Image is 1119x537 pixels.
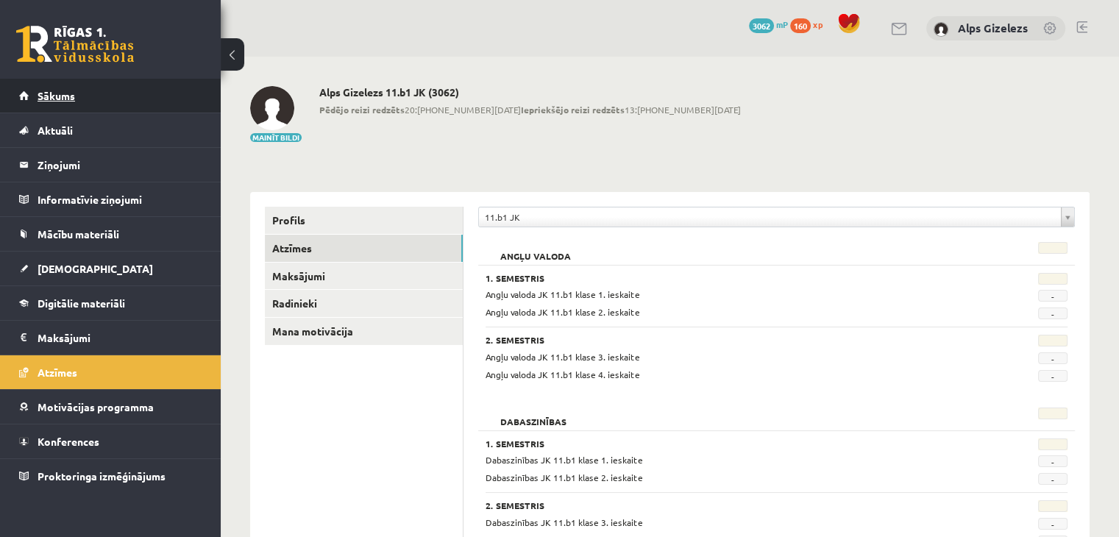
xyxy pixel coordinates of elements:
[749,18,788,30] a: 3062 mP
[486,472,643,483] span: Dabaszinības JK 11.b1 klase 2. ieskaite
[38,400,154,413] span: Motivācijas programma
[38,182,202,216] legend: Informatīvie ziņojumi
[19,355,202,389] a: Atzīmes
[790,18,811,33] span: 160
[19,79,202,113] a: Sākums
[958,21,1028,35] a: Alps Gizelezs
[250,133,302,142] button: Mainīt bildi
[486,369,640,380] span: Angļu valoda JK 11.b1 klase 4. ieskaite
[486,516,643,528] span: Dabaszinības JK 11.b1 klase 3. ieskaite
[1038,518,1068,530] span: -
[1038,370,1068,382] span: -
[19,459,202,493] a: Proktoringa izmēģinājums
[1038,352,1068,364] span: -
[486,273,967,283] h3: 1. Semestris
[38,227,119,241] span: Mācību materiāli
[38,435,99,448] span: Konferences
[486,335,967,345] h3: 2. Semestris
[19,390,202,424] a: Motivācijas programma
[319,103,741,116] span: 20:[PHONE_NUMBER][DATE] 13:[PHONE_NUMBER][DATE]
[38,321,202,355] legend: Maksājumi
[265,207,463,234] a: Profils
[19,148,202,182] a: Ziņojumi
[19,113,202,147] a: Aktuāli
[19,252,202,285] a: [DEMOGRAPHIC_DATA]
[479,207,1074,227] a: 11.b1 JK
[1038,455,1068,467] span: -
[486,288,640,300] span: Angļu valoda JK 11.b1 klase 1. ieskaite
[486,408,581,422] h2: Dabaszinības
[19,424,202,458] a: Konferences
[38,89,75,102] span: Sākums
[265,290,463,317] a: Radinieki
[776,18,788,30] span: mP
[38,262,153,275] span: [DEMOGRAPHIC_DATA]
[319,86,741,99] h2: Alps Gizelezs 11.b1 JK (3062)
[813,18,823,30] span: xp
[521,104,625,115] b: Iepriekšējo reizi redzēts
[19,321,202,355] a: Maksājumi
[1038,473,1068,485] span: -
[265,235,463,262] a: Atzīmes
[38,296,125,310] span: Digitālie materiāli
[790,18,830,30] a: 160 xp
[1038,307,1068,319] span: -
[19,217,202,251] a: Mācību materiāli
[16,26,134,63] a: Rīgas 1. Tālmācības vidusskola
[486,438,967,449] h3: 1. Semestris
[486,454,643,466] span: Dabaszinības JK 11.b1 klase 1. ieskaite
[749,18,774,33] span: 3062
[250,86,294,130] img: Alps Gizelezs
[486,351,640,363] span: Angļu valoda JK 11.b1 klase 3. ieskaite
[485,207,1055,227] span: 11.b1 JK
[38,124,73,137] span: Aktuāli
[934,22,948,37] img: Alps Gizelezs
[319,104,405,115] b: Pēdējo reizi redzēts
[486,242,586,257] h2: Angļu valoda
[486,500,967,511] h3: 2. Semestris
[19,182,202,216] a: Informatīvie ziņojumi
[38,469,166,483] span: Proktoringa izmēģinājums
[38,148,202,182] legend: Ziņojumi
[265,318,463,345] a: Mana motivācija
[19,286,202,320] a: Digitālie materiāli
[265,263,463,290] a: Maksājumi
[38,366,77,379] span: Atzīmes
[1038,290,1068,302] span: -
[486,306,640,318] span: Angļu valoda JK 11.b1 klase 2. ieskaite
